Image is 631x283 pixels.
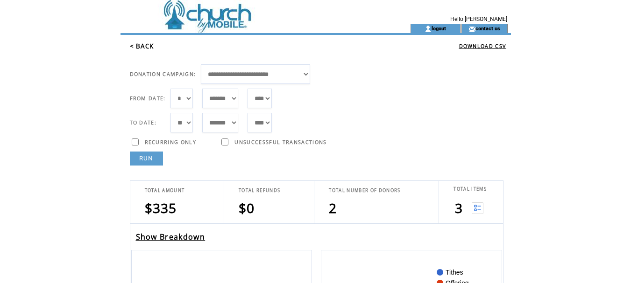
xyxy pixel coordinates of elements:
[446,269,463,276] text: Tithes
[130,42,154,50] a: < BACK
[130,71,196,77] span: DONATION CAMPAIGN:
[239,187,280,193] span: TOTAL REFUNDS
[459,43,506,49] a: DOWNLOAD CSV
[145,139,197,145] span: RECURRING ONLY
[450,16,507,22] span: Hello [PERSON_NAME]
[234,139,326,145] span: UNSUCCESSFUL TRANSACTIONS
[454,186,487,192] span: TOTAL ITEMS
[472,202,483,214] img: View list
[130,119,157,126] span: TO DATE:
[475,25,500,31] a: contact us
[329,187,400,193] span: TOTAL NUMBER OF DONORS
[468,25,475,33] img: contact_us_icon.gif
[130,95,166,102] span: FROM DATE:
[425,25,432,33] img: account_icon.gif
[145,187,185,193] span: TOTAL AMOUNT
[239,199,255,217] span: $0
[329,199,337,217] span: 2
[136,232,206,242] a: Show Breakdown
[432,25,446,31] a: logout
[130,152,163,166] a: RUN
[145,199,177,217] span: $335
[455,199,463,217] span: 3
